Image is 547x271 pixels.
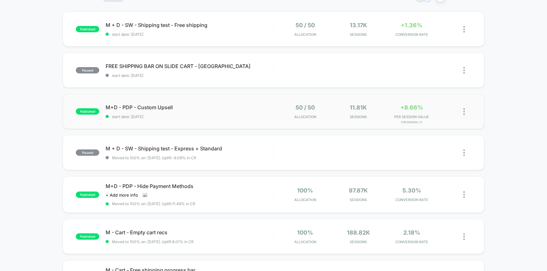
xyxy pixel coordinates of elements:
span: Moved to 100% on: [DATE] . Uplift: 8.01% in CR [112,239,194,244]
span: CONVERSION RATE [387,240,437,244]
img: close [463,108,465,115]
span: start date: [DATE] [106,114,273,119]
span: 11.81k [350,104,367,111]
span: FREE SHIPPING BAR ON SLIDE CART - [GEOGRAPHIC_DATA] [106,63,273,69]
span: Sessions [333,115,383,119]
span: 100% [297,229,313,236]
span: 5.30% [402,187,421,194]
span: published [76,192,99,198]
span: 50 / 50 [296,22,315,28]
span: CONVERSION RATE [387,32,437,37]
span: published [76,26,99,32]
span: + Add more info [106,192,138,198]
span: 50 / 50 [296,104,315,111]
span: 188.82k [347,229,370,236]
span: Allocation [294,32,316,37]
span: Sessions [333,240,383,244]
span: 100% [297,187,313,194]
span: published [76,108,99,115]
span: start date: [DATE] [106,32,273,37]
span: M + D - SW - Shipping test - Free shipping [106,22,273,28]
span: +8.66% [400,104,423,111]
img: close [463,149,465,156]
span: 97.87k [349,187,368,194]
span: M+D - PDP - Custom Upsell [106,104,273,110]
span: paused [76,67,99,73]
span: Moved to 100% on: [DATE] . Uplift: -8.09% in CR [112,155,196,160]
span: 2.18% [403,229,420,236]
span: Sessions [333,32,383,37]
span: Allocation [294,198,316,202]
span: CONVERSION RATE [387,198,437,202]
span: M - Cart - Empty cart recs [106,229,273,236]
img: close [463,26,465,33]
span: paused [76,149,99,156]
span: PER SESSION VALUE [387,115,437,119]
span: Sessions [333,198,383,202]
span: start date: [DATE] [106,73,273,78]
span: Allocation [294,115,316,119]
span: published [76,233,99,240]
span: Moved to 100% on: [DATE] . Uplift: 11.49% in CR [112,201,195,206]
span: +1.36% [401,22,422,28]
span: Allocation [294,240,316,244]
img: close [463,67,465,74]
span: 13.17k [350,22,367,28]
span: M+D - PDP - Hide Payment Methods [106,183,273,189]
span: for Design2-V1 [387,121,437,124]
img: close [463,191,465,198]
img: close [463,233,465,240]
span: M + D - SW - Shipping test - Express + Standard [106,145,273,152]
